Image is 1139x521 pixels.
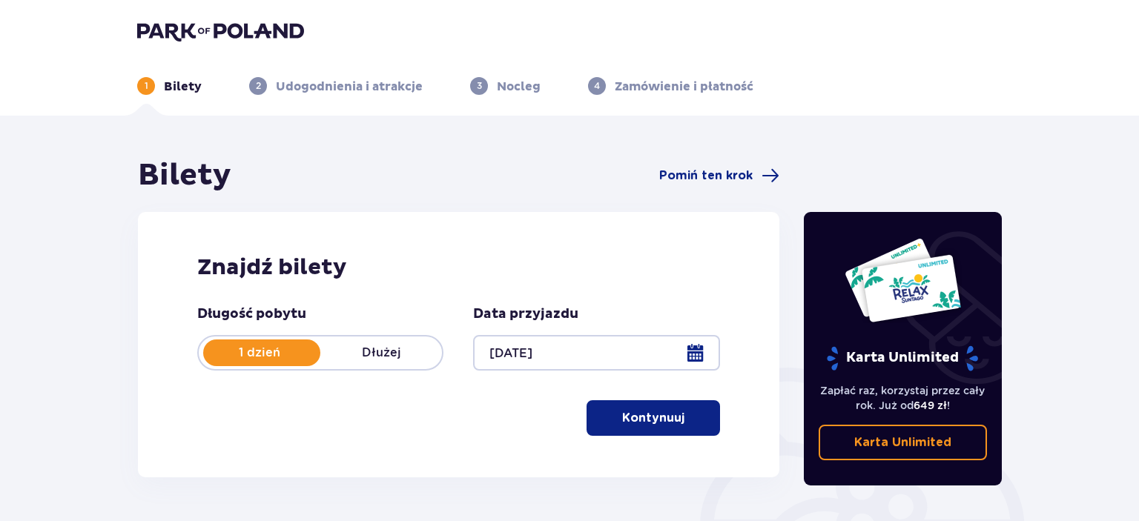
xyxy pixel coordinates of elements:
[197,253,720,282] h2: Znajdź bilety
[659,167,753,184] span: Pomiń ten krok
[854,434,951,451] p: Karta Unlimited
[497,79,541,95] p: Nocleg
[249,77,423,95] div: 2Udogodnienia i atrakcje
[197,305,306,323] p: Długość pobytu
[844,237,962,323] img: Dwie karty całoroczne do Suntago z napisem 'UNLIMITED RELAX', na białym tle z tropikalnymi liśćmi...
[276,79,423,95] p: Udogodnienia i atrakcje
[914,399,947,411] span: 649 zł
[137,21,304,42] img: Park of Poland logo
[819,383,988,413] p: Zapłać raz, korzystaj przez cały rok. Już od !
[587,400,720,436] button: Kontynuuj
[199,345,320,361] p: 1 dzień
[137,77,202,95] div: 1Bilety
[320,345,442,361] p: Dłużej
[164,79,202,95] p: Bilety
[588,77,753,95] div: 4Zamówienie i płatność
[594,79,600,93] p: 4
[470,77,541,95] div: 3Nocleg
[622,410,684,426] p: Kontynuuj
[145,79,148,93] p: 1
[473,305,578,323] p: Data przyjazdu
[138,157,231,194] h1: Bilety
[819,425,988,460] a: Karta Unlimited
[659,167,779,185] a: Pomiń ten krok
[477,79,482,93] p: 3
[615,79,753,95] p: Zamówienie i płatność
[825,345,980,371] p: Karta Unlimited
[256,79,261,93] p: 2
